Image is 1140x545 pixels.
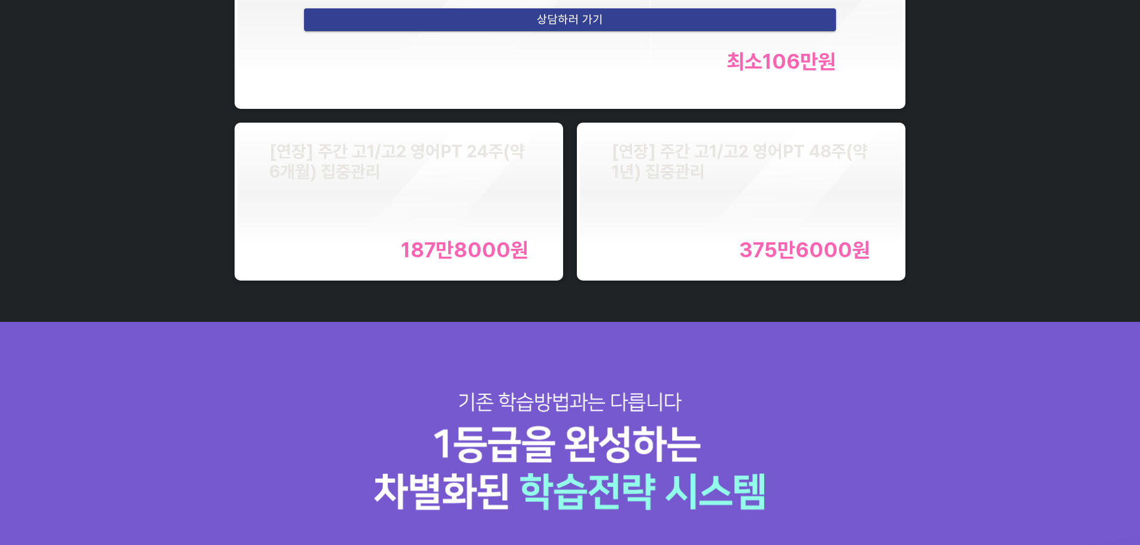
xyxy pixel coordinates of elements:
span: 상담하러 가기 [314,10,827,30]
div: 187만8000 원 [401,238,528,262]
span: [연장] 주간 고1/고2 영어PT 24주(약 6개월) 집중관리 [269,141,525,182]
div: 375만6000 원 [739,238,870,262]
button: 상담하러 가기 [304,8,837,31]
div: 최소 106만 원 [726,49,836,74]
span: [연장] 주간 고1/고2 영어PT 48주(약 1년) 집중관리 [612,141,868,182]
